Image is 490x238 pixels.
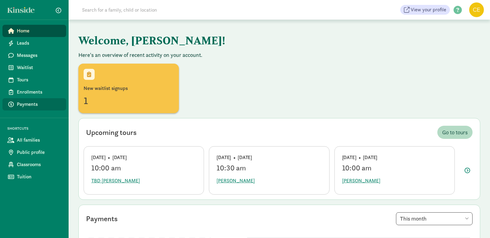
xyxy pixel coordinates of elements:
span: [PERSON_NAME] [342,177,380,184]
div: 10:00 am [342,164,447,172]
h1: Welcome, [PERSON_NAME]! [78,29,382,51]
div: 10:30 am [217,164,322,172]
a: Home [2,25,66,37]
button: [PERSON_NAME] [217,175,255,187]
a: Waitlist [2,61,66,74]
span: Tours [17,76,61,84]
span: Go to tours [442,128,468,136]
div: [DATE] • [DATE] [91,154,196,161]
a: Tuition [2,171,66,183]
div: [DATE] • [DATE] [217,154,322,161]
div: 1 [84,93,174,108]
span: View your profile [411,6,446,13]
a: Enrollments [2,86,66,98]
div: Payments [86,213,118,224]
a: View your profile [400,5,450,15]
a: Messages [2,49,66,61]
div: [DATE] • [DATE] [342,154,447,161]
span: Payments [17,101,61,108]
input: Search for a family, child or location [78,4,250,16]
span: TBD [PERSON_NAME] [91,177,140,184]
span: Messages [17,52,61,59]
span: [PERSON_NAME] [217,177,255,184]
a: New waitlist signups1 [78,64,179,113]
a: Leads [2,37,66,49]
a: All families [2,134,66,146]
button: [PERSON_NAME] [342,175,380,187]
span: Leads [17,39,61,47]
span: All families [17,136,61,144]
iframe: Chat Widget [459,209,490,238]
a: Classrooms [2,158,66,171]
div: New waitlist signups [84,85,174,92]
a: Go to tours [437,126,473,139]
a: Public profile [2,146,66,158]
span: Enrollments [17,88,61,96]
a: Payments [2,98,66,110]
span: Tuition [17,173,61,180]
p: Here's an overview of recent activity on your account. [78,51,480,59]
button: TBD [PERSON_NAME] [91,175,140,187]
div: Upcoming tours [86,127,137,138]
span: Home [17,27,61,35]
div: 10:00 am [91,164,196,172]
span: Public profile [17,149,61,156]
span: Classrooms [17,161,61,168]
span: Waitlist [17,64,61,71]
a: Tours [2,74,66,86]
